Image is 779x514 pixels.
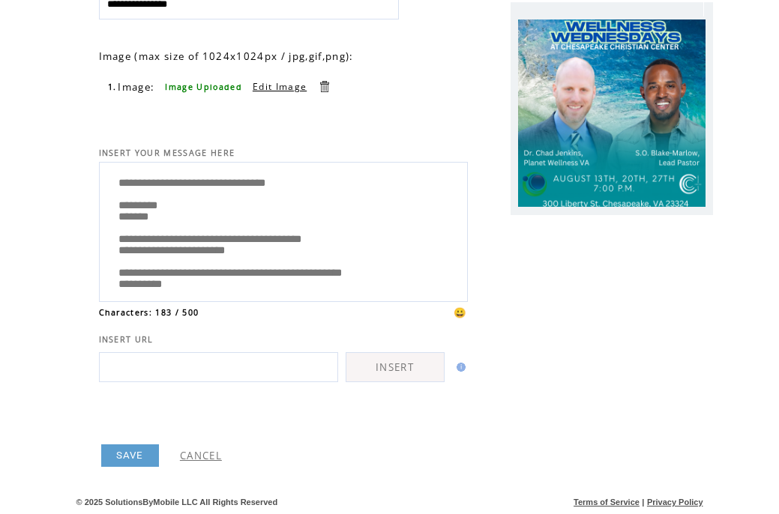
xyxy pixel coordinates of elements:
[642,498,644,507] span: |
[165,82,242,92] span: Image Uploaded
[118,80,154,94] span: Image:
[101,444,159,467] a: SAVE
[99,307,199,318] span: Characters: 183 / 500
[452,363,466,372] img: help.gif
[317,79,331,94] a: Delete this item
[346,352,445,382] a: INSERT
[253,80,307,93] a: Edit Image
[647,498,703,507] a: Privacy Policy
[454,306,467,319] span: 😀
[76,498,278,507] span: © 2025 SolutionsByMobile LLC All Rights Reserved
[574,498,640,507] a: Terms of Service
[99,148,235,158] span: INSERT YOUR MESSAGE HERE
[99,49,354,63] span: Image (max size of 1024x1024px / jpg,gif,png):
[180,449,222,462] a: CANCEL
[99,334,154,345] span: INSERT URL
[108,82,117,92] span: 1.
